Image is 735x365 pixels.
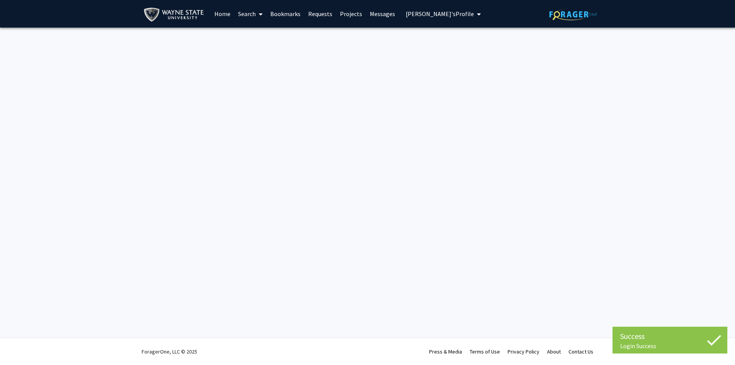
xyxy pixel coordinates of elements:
a: Requests [304,0,336,27]
img: Wayne State University Logo [144,6,207,23]
span: [PERSON_NAME]'s Profile [406,10,474,18]
a: Messages [366,0,399,27]
a: Bookmarks [266,0,304,27]
a: About [547,348,561,355]
img: ForagerOne Logo [549,8,597,20]
a: Press & Media [429,348,462,355]
a: Terms of Use [470,348,500,355]
div: ForagerOne, LLC © 2025 [142,338,197,365]
a: Projects [336,0,366,27]
a: Contact Us [568,348,593,355]
a: Search [234,0,266,27]
a: Home [211,0,234,27]
div: Login Success [620,342,720,350]
a: Privacy Policy [508,348,539,355]
div: Success [620,331,720,342]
